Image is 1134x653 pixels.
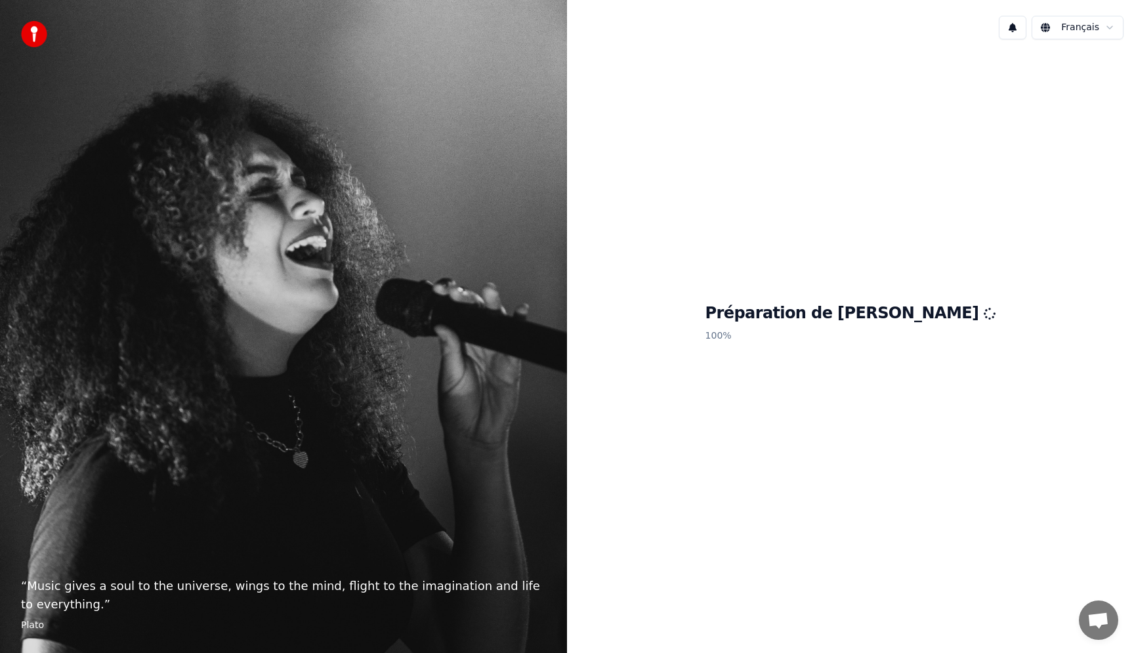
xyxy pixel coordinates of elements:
div: Ouvrir le chat [1079,600,1118,640]
h1: Préparation de [PERSON_NAME] [705,303,996,324]
p: “ Music gives a soul to the universe, wings to the mind, flight to the imagination and life to ev... [21,577,546,614]
p: 100 % [705,324,996,348]
img: youka [21,21,47,47]
footer: Plato [21,619,546,632]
